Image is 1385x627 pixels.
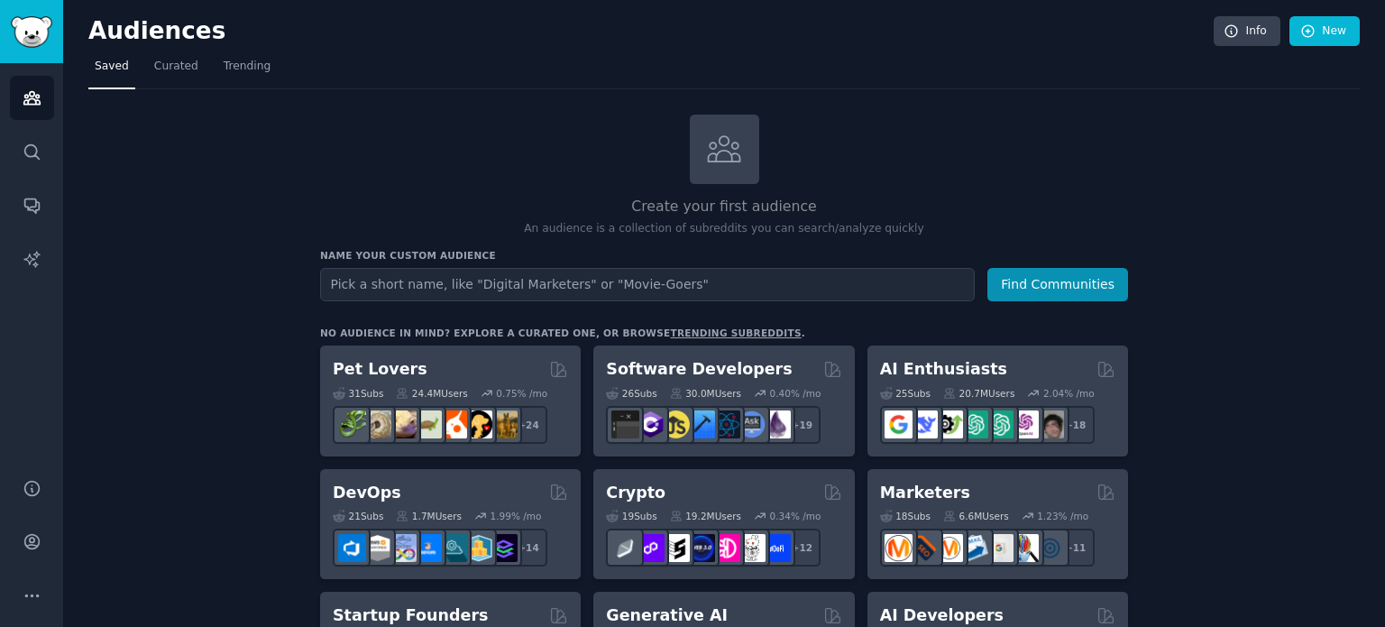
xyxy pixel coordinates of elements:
[712,534,740,562] img: defiblockchain
[509,529,547,567] div: + 14
[1214,16,1280,47] a: Info
[960,410,988,438] img: chatgpt_promptDesign
[1057,529,1095,567] div: + 11
[770,510,821,522] div: 0.34 % /mo
[935,534,963,562] img: AskMarketing
[943,387,1014,400] div: 20.7M Users
[611,534,639,562] img: ethfinance
[880,358,1007,381] h2: AI Enthusiasts
[396,510,462,522] div: 1.7M Users
[987,268,1128,301] button: Find Communities
[885,410,913,438] img: GoogleGeminiAI
[320,327,805,339] div: No audience in mind? Explore a curated one, or browse .
[464,410,492,438] img: PetAdvice
[1036,534,1064,562] img: OnlineMarketing
[606,510,656,522] div: 19 Sub s
[320,221,1128,237] p: An audience is a collection of subreddits you can search/analyze quickly
[687,410,715,438] img: iOSProgramming
[670,510,741,522] div: 19.2M Users
[637,410,665,438] img: csharp
[496,387,547,400] div: 0.75 % /mo
[333,387,383,400] div: 31 Sub s
[88,17,1214,46] h2: Audiences
[606,358,792,381] h2: Software Developers
[910,534,938,562] img: bigseo
[389,410,417,438] img: leopardgeckos
[490,534,518,562] img: PlatformEngineers
[662,410,690,438] img: learnjavascript
[11,16,52,48] img: GummySearch logo
[986,410,1014,438] img: chatgpt_prompts_
[396,387,467,400] div: 24.4M Users
[770,387,821,400] div: 0.40 % /mo
[1011,534,1039,562] img: MarketingResearch
[880,482,970,504] h2: Marketers
[464,534,492,562] img: aws_cdk
[763,534,791,562] img: defi_
[363,410,391,438] img: ballpython
[95,59,129,75] span: Saved
[606,482,665,504] h2: Crypto
[611,410,639,438] img: software
[439,410,467,438] img: cockatiel
[738,534,766,562] img: CryptoNews
[880,387,931,400] div: 25 Sub s
[148,52,205,89] a: Curated
[670,327,801,338] a: trending subreddits
[154,59,198,75] span: Curated
[783,529,821,567] div: + 12
[880,510,931,522] div: 18 Sub s
[338,534,366,562] img: azuredevops
[320,196,1128,218] h2: Create your first audience
[389,534,417,562] img: Docker_DevOps
[224,59,271,75] span: Trending
[670,387,741,400] div: 30.0M Users
[763,410,791,438] img: elixir
[88,52,135,89] a: Saved
[1036,410,1064,438] img: ArtificalIntelligence
[363,534,391,562] img: AWS_Certified_Experts
[662,534,690,562] img: ethstaker
[880,604,1004,627] h2: AI Developers
[783,406,821,444] div: + 19
[333,358,427,381] h2: Pet Lovers
[1011,410,1039,438] img: OpenAIDev
[712,410,740,438] img: reactnative
[490,410,518,438] img: dogbreed
[439,534,467,562] img: platformengineering
[338,410,366,438] img: herpetology
[320,268,975,301] input: Pick a short name, like "Digital Marketers" or "Movie-Goers"
[333,510,383,522] div: 21 Sub s
[1289,16,1360,47] a: New
[637,534,665,562] img: 0xPolygon
[491,510,542,522] div: 1.99 % /mo
[687,534,715,562] img: web3
[320,249,1128,262] h3: Name your custom audience
[738,410,766,438] img: AskComputerScience
[414,534,442,562] img: DevOpsLinks
[509,406,547,444] div: + 24
[960,534,988,562] img: Emailmarketing
[217,52,277,89] a: Trending
[333,482,401,504] h2: DevOps
[414,410,442,438] img: turtle
[943,510,1009,522] div: 6.6M Users
[1057,406,1095,444] div: + 18
[606,387,656,400] div: 26 Sub s
[333,604,488,627] h2: Startup Founders
[1037,510,1088,522] div: 1.23 % /mo
[1043,387,1095,400] div: 2.04 % /mo
[606,604,728,627] h2: Generative AI
[935,410,963,438] img: AItoolsCatalog
[986,534,1014,562] img: googleads
[885,534,913,562] img: content_marketing
[910,410,938,438] img: DeepSeek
